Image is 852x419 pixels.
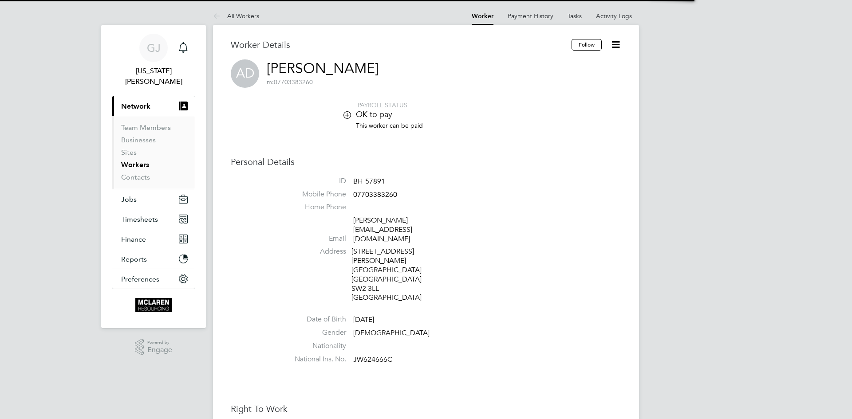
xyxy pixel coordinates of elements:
[572,39,602,51] button: Follow
[284,234,346,243] label: Email
[101,25,206,328] nav: Main navigation
[358,101,407,109] span: PAYROLL STATUS
[147,339,172,346] span: Powered by
[356,121,423,129] span: This worker can be paid
[284,190,346,199] label: Mobile Phone
[267,78,313,86] span: 07703383260
[121,173,150,181] a: Contacts
[568,12,582,20] a: Tasks
[112,34,195,87] a: GJ[US_STATE][PERSON_NAME]
[135,339,173,356] a: Powered byEngage
[284,315,346,324] label: Date of Birth
[353,177,385,186] span: BH-57891
[284,328,346,337] label: Gender
[284,341,346,351] label: Nationality
[121,195,137,204] span: Jobs
[147,42,161,54] span: GJ
[121,136,156,144] a: Businesses
[112,189,195,209] button: Jobs
[231,403,621,415] h3: Right To Work
[112,298,195,312] a: Go to home page
[353,315,374,324] span: [DATE]
[472,12,493,20] a: Worker
[356,109,392,119] span: OK to pay
[121,215,158,223] span: Timesheets
[231,156,621,168] h3: Personal Details
[353,190,397,199] span: 07703383260
[147,346,172,354] span: Engage
[121,102,150,110] span: Network
[267,60,379,77] a: [PERSON_NAME]
[121,148,137,157] a: Sites
[112,269,195,289] button: Preferences
[284,355,346,364] label: National Ins. No.
[121,123,171,132] a: Team Members
[353,329,430,337] span: [DEMOGRAPHIC_DATA]
[596,12,632,20] a: Activity Logs
[112,116,195,189] div: Network
[267,78,274,86] span: m:
[353,355,392,364] span: JW624666C
[284,176,346,186] label: ID
[213,12,259,20] a: All Workers
[121,255,147,263] span: Reports
[353,216,412,243] a: [PERSON_NAME][EMAIL_ADDRESS][DOMAIN_NAME]
[112,96,195,116] button: Network
[284,247,346,256] label: Address
[508,12,553,20] a: Payment History
[121,161,149,169] a: Workers
[112,209,195,229] button: Timesheets
[284,203,346,212] label: Home Phone
[231,59,259,88] span: AD
[112,249,195,269] button: Reports
[231,39,572,51] h3: Worker Details
[121,235,146,243] span: Finance
[112,66,195,87] span: Georgia Jesson
[112,229,195,249] button: Finance
[351,247,436,302] div: [STREET_ADDRESS][PERSON_NAME] [GEOGRAPHIC_DATA] [GEOGRAPHIC_DATA] SW2 3LL [GEOGRAPHIC_DATA]
[121,275,159,283] span: Preferences
[135,298,171,312] img: mclaren-logo-retina.png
